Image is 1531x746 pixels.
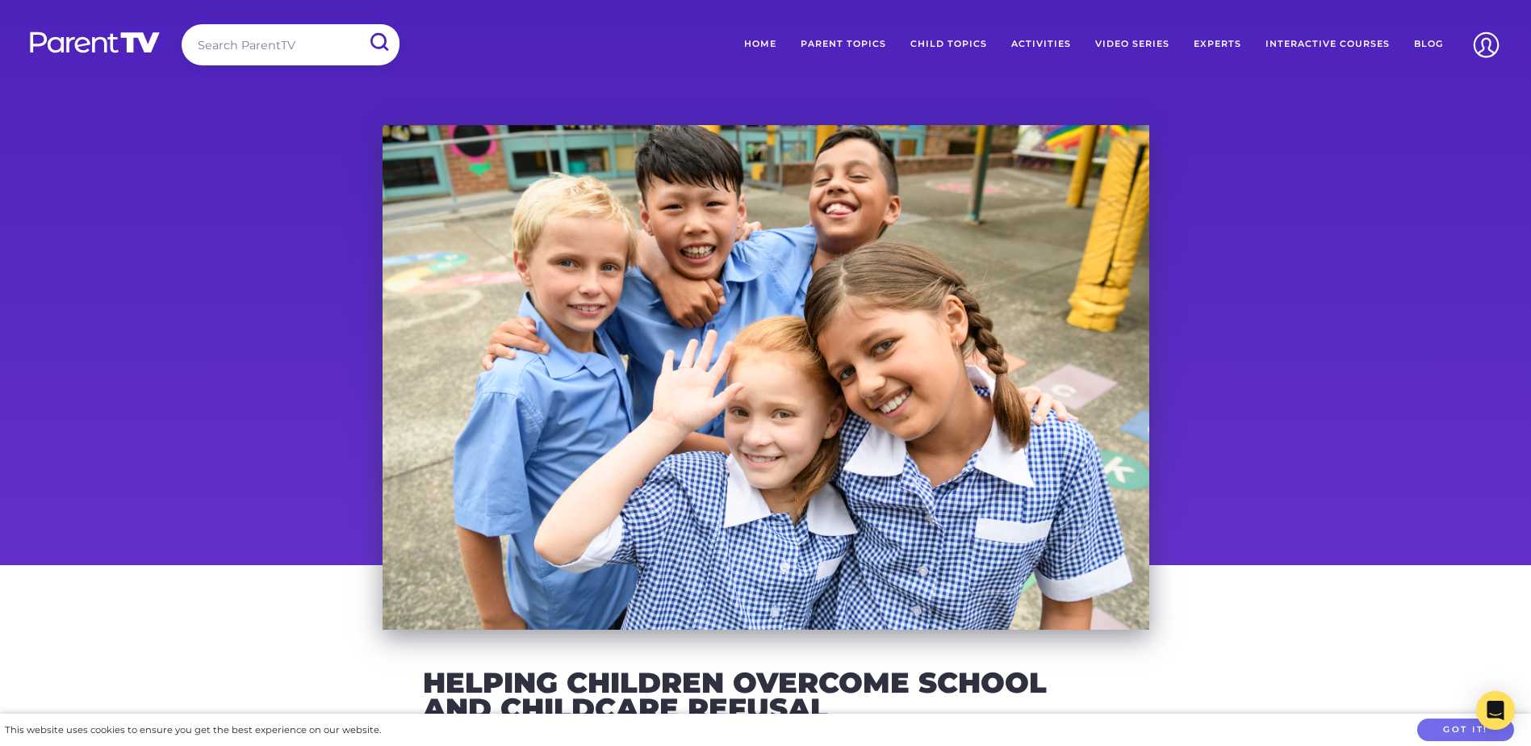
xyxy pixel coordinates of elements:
img: parenttv-logo-white.4c85aaf.svg [28,31,161,54]
h2: Helping Children Overcome School and Childcare Refusal [423,670,1109,721]
a: Parent Topics [789,24,898,65]
a: Experts [1182,24,1253,65]
div: This website uses cookies to ensure you get the best experience on our website. [5,722,381,739]
a: Activities [999,24,1083,65]
img: Account [1466,24,1507,65]
div: Open Intercom Messenger [1476,691,1515,730]
input: Submit [358,24,399,61]
button: Got it! [1417,719,1514,742]
a: Blog [1402,24,1455,65]
a: Child Topics [898,24,999,65]
a: Video Series [1083,24,1182,65]
input: Search ParentTV [182,24,399,65]
a: Home [732,24,789,65]
a: Interactive Courses [1253,24,1402,65]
